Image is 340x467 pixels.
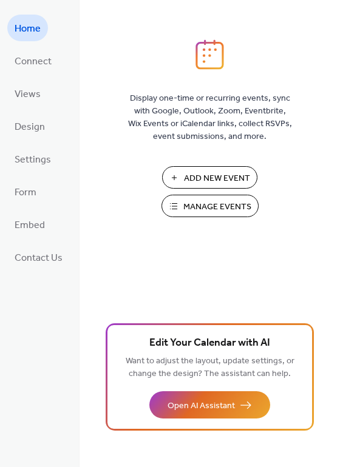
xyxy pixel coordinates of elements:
span: Views [15,85,41,104]
a: Design [7,113,52,139]
button: Add New Event [162,166,257,189]
a: Connect [7,47,59,74]
span: Add New Event [184,172,250,185]
a: Form [7,178,44,205]
span: Settings [15,150,51,170]
a: Embed [7,211,52,238]
span: Home [15,19,41,39]
span: Embed [15,216,45,235]
span: Open AI Assistant [168,400,235,412]
span: Design [15,118,45,137]
span: Want to adjust the layout, update settings, or change the design? The assistant can help. [126,353,294,382]
span: Connect [15,52,52,72]
button: Manage Events [161,195,259,217]
span: Display one-time or recurring events, sync with Google, Outlook, Zoom, Eventbrite, Wix Events or ... [128,92,292,143]
a: Views [7,80,48,107]
img: logo_icon.svg [195,39,223,70]
a: Home [7,15,48,41]
a: Contact Us [7,244,70,270]
a: Settings [7,146,58,172]
span: Edit Your Calendar with AI [149,335,270,352]
span: Contact Us [15,249,63,268]
button: Open AI Assistant [149,391,270,418]
span: Manage Events [183,201,251,213]
span: Form [15,183,36,203]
